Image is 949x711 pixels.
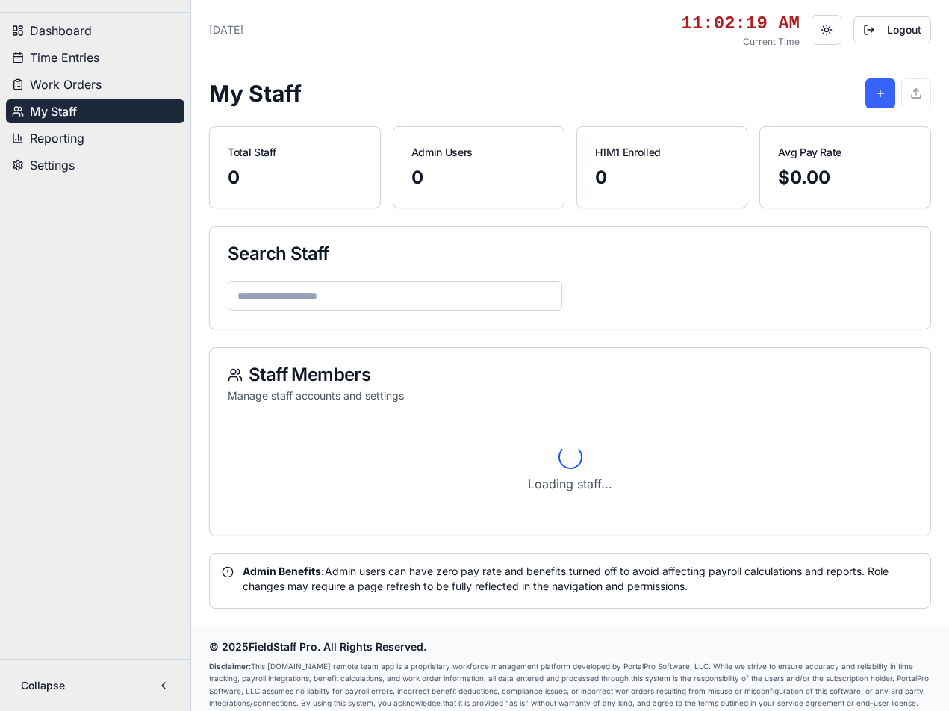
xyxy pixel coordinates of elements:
button: Time Entries [6,46,184,69]
button: Collapse [12,672,178,699]
p: This [DOMAIN_NAME] remote team app is a proprietary workforce management platform developed by Po... [209,660,931,709]
div: $ 0.00 [778,166,912,190]
span: Work Orders [30,75,102,93]
div: Admin Users [411,145,546,160]
button: Dashboard [6,19,184,43]
span: Staff Members [249,366,370,384]
div: Admin users can have zero pay rate and benefits turned off to avoid affecting payroll calculation... [222,564,918,594]
button: Work Orders [6,72,184,96]
div: Total Staff [228,145,362,160]
div: 11:02:19 AM [682,12,800,36]
p: [DATE] [209,22,243,37]
p: Loading staff... [228,475,912,493]
span: Time Entries [30,49,99,66]
span: Reporting [30,129,84,147]
button: Logout [853,16,931,43]
h1: My Staff [209,80,302,107]
button: Reporting [6,126,184,150]
p: Current Time [682,36,800,48]
div: H1M1 Enrolled [595,145,729,160]
strong: Admin Benefits: [243,565,325,577]
button: My Staff [6,99,184,123]
div: 0 [411,166,546,190]
span: Collapse [21,678,65,693]
div: 0 [595,166,729,190]
p: © 2025 FieldStaff Pro . All Rights Reserved. [209,639,931,654]
strong: Disclaimer: [209,662,251,671]
button: Settings [6,153,184,177]
div: Avg Pay Rate [778,145,912,160]
span: My Staff [30,102,77,120]
span: Settings [30,156,75,174]
button: Add Staff Member [865,78,895,108]
div: Manage staff accounts and settings [228,388,912,403]
span: Dashboard [30,22,92,40]
div: Search Staff [228,245,912,263]
div: 0 [228,166,362,190]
